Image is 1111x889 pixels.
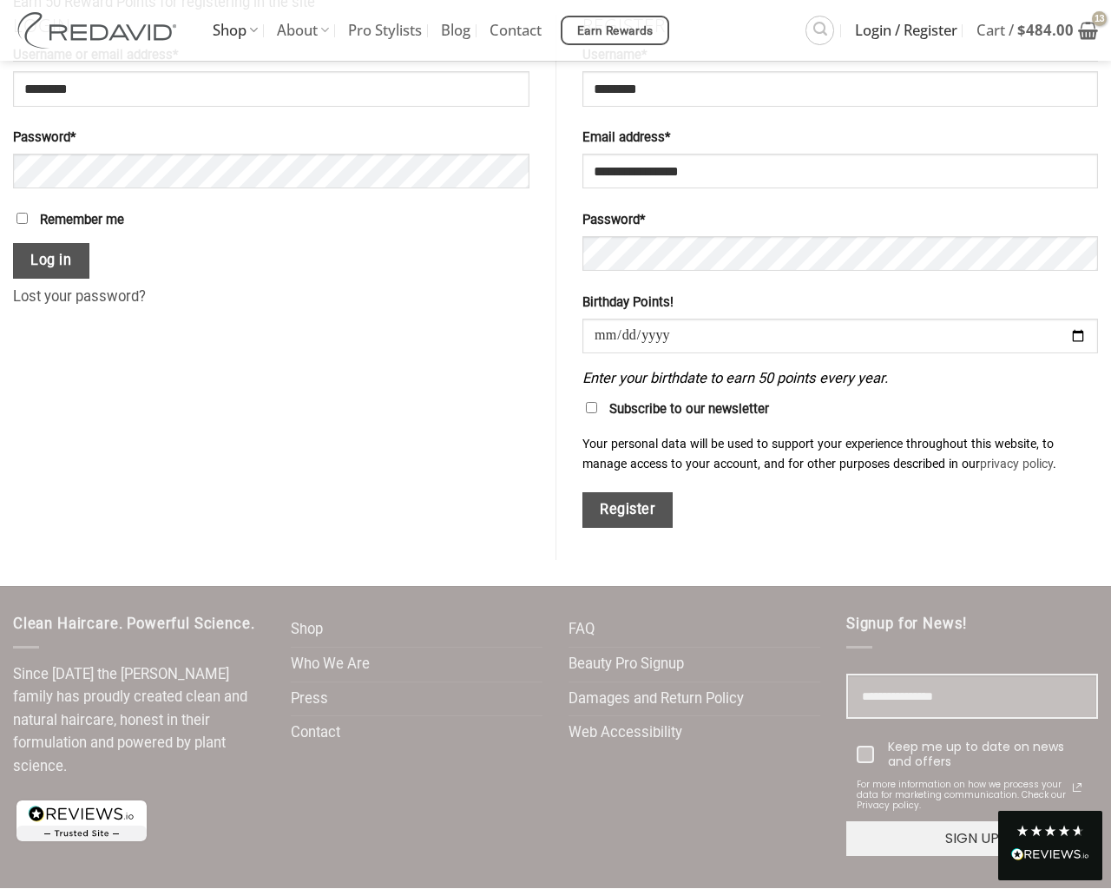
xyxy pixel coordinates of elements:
div: Read All Reviews [1011,845,1089,867]
span: Remember me [40,212,124,227]
a: Contact [291,716,340,750]
a: privacy policy [980,457,1053,471]
div: Read All Reviews [998,811,1102,880]
button: SIGN UP [846,821,1098,856]
button: Register [582,492,673,528]
p: Since [DATE] the [PERSON_NAME] family has proudly created clean and natural haircare, honest in t... [13,663,265,779]
img: REDAVID Salon Products | United States [13,12,187,49]
a: Shop [291,613,323,647]
a: Press [291,682,328,716]
a: Damages and Return Policy [569,682,744,716]
img: reviews-trust-logo-1.png [13,797,150,845]
span: Cart / [976,9,1074,52]
span: Earn Rewards [577,22,654,41]
button: Log in [13,243,89,279]
span: Signup for News! [846,616,967,632]
input: Email field [846,674,1098,720]
span: For more information on how we process your data for marketing communication. Check our Privacy p... [857,780,1067,811]
a: Read our Privacy Policy [1067,777,1088,798]
a: FAQ [569,613,595,647]
label: Birthday Points! [582,293,1098,313]
label: Password [13,128,529,148]
span: Subscribe to our newsletter [609,401,769,417]
label: Password [582,210,1098,231]
span: Login / Register [855,9,957,52]
a: Earn Rewards [561,16,669,45]
div: Keep me up to date on news and offers [888,740,1088,769]
em: Enter your birthdate to earn 50 points every year. [582,370,888,386]
a: Search [805,16,834,44]
p: Your personal data will be used to support your experience throughout this website, to manage acc... [582,434,1098,473]
a: Who We Are [291,648,370,682]
input: Subscribe to our newsletter [586,402,597,413]
a: Beauty Pro Signup [569,648,684,682]
bdi: 484.00 [1017,20,1074,40]
label: Email address [582,128,1098,148]
span: Clean Haircare. Powerful Science. [13,616,254,632]
span: $ [1017,20,1026,40]
img: REVIEWS.io [1011,848,1089,860]
a: Lost your password? [13,288,146,305]
svg: link icon [1067,777,1088,798]
a: Web Accessibility [569,716,682,750]
input: Remember me [16,213,28,224]
div: 4.8 Stars [1016,824,1085,838]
